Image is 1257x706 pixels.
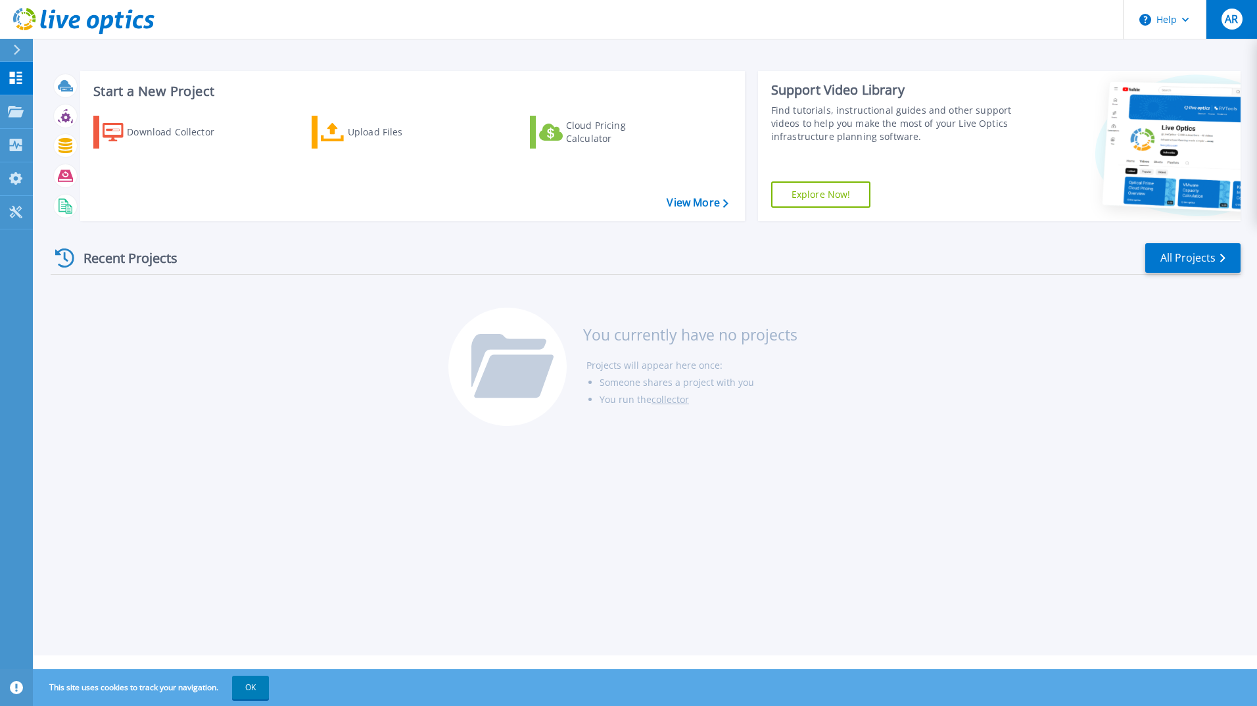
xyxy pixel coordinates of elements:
[348,119,453,145] div: Upload Files
[51,242,195,274] div: Recent Projects
[600,374,797,391] li: Someone shares a project with you
[667,197,728,209] a: View More
[127,119,232,145] div: Download Collector
[530,116,676,149] a: Cloud Pricing Calculator
[652,393,689,406] a: collector
[600,391,797,408] li: You run the
[93,84,728,99] h3: Start a New Project
[771,181,871,208] a: Explore Now!
[312,116,458,149] a: Upload Files
[1145,243,1241,273] a: All Projects
[36,676,269,699] span: This site uses cookies to track your navigation.
[232,676,269,699] button: OK
[771,104,1017,143] div: Find tutorials, instructional guides and other support videos to help you make the most of your L...
[586,357,797,374] li: Projects will appear here once:
[771,82,1017,99] div: Support Video Library
[566,119,671,145] div: Cloud Pricing Calculator
[93,116,240,149] a: Download Collector
[583,327,797,342] h3: You currently have no projects
[1225,14,1238,24] span: AR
